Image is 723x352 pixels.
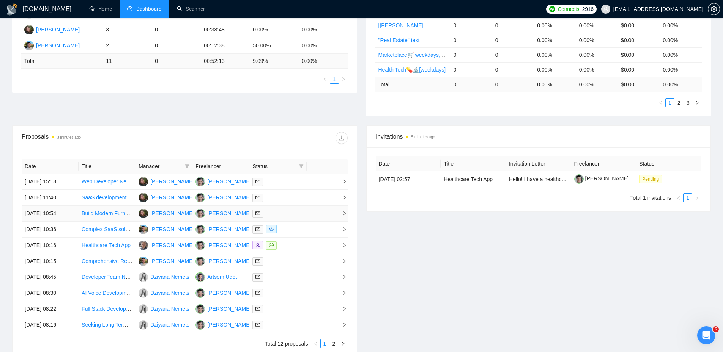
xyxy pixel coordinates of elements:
[708,3,720,15] button: setting
[139,209,148,218] img: HH
[82,290,197,296] a: AI Voice Development for Hotel and Self Checkin
[298,161,305,172] span: filter
[201,22,250,38] td: 00:38:48
[139,225,148,234] img: AK
[150,273,189,281] div: Dziyana Nemets
[82,210,263,216] a: Build Modern Furniture eCommerce Website with AI-Powered Chatbot (RAG)
[336,242,347,248] span: right
[207,257,251,265] div: [PERSON_NAME]
[185,164,189,169] span: filter
[195,274,237,280] a: AUArtsem Udot
[82,274,225,280] a: Developer Team Needed – Travel Guide App (iOS + Android)
[450,47,492,62] td: 0
[576,33,618,47] td: 0.00%
[255,243,260,247] span: user-add
[150,257,194,265] div: [PERSON_NAME]
[79,253,135,269] td: Comprehensive Real Estate MLS platform development
[150,209,194,217] div: [PERSON_NAME]
[299,38,348,54] td: 0.00%
[195,210,251,216] a: YN[PERSON_NAME]
[252,162,296,171] span: Status
[411,135,435,139] time: 5 minutes ago
[330,339,338,348] a: 2
[299,164,304,169] span: filter
[639,175,662,183] span: Pending
[255,211,260,216] span: mail
[336,132,348,144] button: download
[693,98,702,107] li: Next Page
[339,339,348,348] li: Next Page
[329,339,339,348] li: 2
[79,159,135,174] th: Title
[665,98,674,107] li: 1
[139,289,189,296] a: DNDziyana Nemets
[336,322,347,327] span: right
[534,18,576,33] td: 0.00%
[139,257,148,266] img: AK
[150,193,194,202] div: [PERSON_NAME]
[603,6,608,12] span: user
[558,5,580,13] span: Connects:
[195,242,251,248] a: YN[PERSON_NAME]
[299,54,348,69] td: 0.00 %
[571,156,636,171] th: Freelancer
[375,77,450,92] td: Total
[183,161,191,172] span: filter
[103,22,152,38] td: 3
[684,98,693,107] li: 3
[676,196,681,200] span: left
[201,54,250,69] td: 00:52:13
[336,258,347,264] span: right
[299,22,348,38] td: 0.00%
[656,98,665,107] button: left
[697,326,715,344] iframe: Intercom live chat
[82,226,137,232] a: Complex SaaS solution
[441,171,506,187] td: Healthcare Tech App
[660,62,702,77] td: 0.00%
[336,290,347,296] span: right
[139,226,194,232] a: AK[PERSON_NAME]
[21,54,103,69] td: Total
[336,135,347,141] span: download
[195,304,205,314] img: YN
[79,269,135,285] td: Developer Team Needed – Travel Guide App (iOS + Android)
[708,6,720,12] span: setting
[311,339,320,348] button: left
[36,41,80,50] div: [PERSON_NAME]
[195,178,251,184] a: YN[PERSON_NAME]
[79,238,135,253] td: Healthcare Tech App
[195,320,205,330] img: YN
[708,6,720,12] a: setting
[139,321,189,327] a: DNDziyana Nemets
[695,196,699,200] span: right
[150,241,194,249] div: [PERSON_NAME]
[321,75,330,84] button: left
[24,25,34,34] img: HH
[36,25,80,34] div: [PERSON_NAME]
[660,33,702,47] td: 0.00%
[506,156,571,171] th: Invitation Letter
[336,227,347,232] span: right
[139,288,148,298] img: DN
[255,307,260,311] span: mail
[22,132,184,144] div: Proposals
[618,18,660,33] td: $0.00
[265,339,308,348] li: Total 12 proposals
[336,274,347,280] span: right
[330,75,339,83] a: 1
[576,18,618,33] td: 0.00%
[674,98,684,107] li: 2
[207,209,251,217] div: [PERSON_NAME]
[492,33,534,47] td: 0
[195,289,251,296] a: YN[PERSON_NAME]
[22,206,79,222] td: [DATE] 10:54
[207,289,251,297] div: [PERSON_NAME]
[150,177,194,186] div: [PERSON_NAME]
[207,241,251,249] div: [PERSON_NAME]
[323,77,328,81] span: left
[139,177,148,186] img: HH
[695,100,699,105] span: right
[376,132,702,141] span: Invitations
[207,273,237,281] div: Artsem Udot
[618,47,660,62] td: $0.00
